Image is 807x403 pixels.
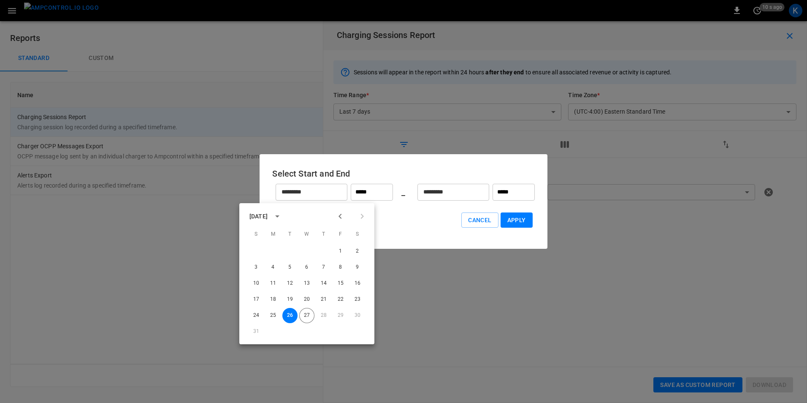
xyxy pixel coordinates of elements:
[316,276,331,291] button: 14
[282,308,298,323] button: 26
[461,212,498,228] button: Cancel
[249,276,264,291] button: 10
[333,244,348,259] button: 1
[333,276,348,291] button: 15
[316,260,331,275] button: 7
[333,292,348,307] button: 22
[272,167,534,180] h6: Select Start and End
[350,260,365,275] button: 9
[350,292,365,307] button: 23
[249,226,264,243] span: Sunday
[265,292,281,307] button: 18
[350,244,365,259] button: 2
[316,292,331,307] button: 21
[265,260,281,275] button: 4
[333,260,348,275] button: 8
[333,226,348,243] span: Friday
[401,185,405,199] h6: _
[282,292,298,307] button: 19
[299,260,314,275] button: 6
[249,260,264,275] button: 3
[350,226,365,243] span: Saturday
[282,260,298,275] button: 5
[501,212,533,228] button: Apply
[265,226,281,243] span: Monday
[249,212,268,221] div: [DATE]
[265,308,281,323] button: 25
[249,308,264,323] button: 24
[299,308,314,323] button: 27
[299,226,314,243] span: Wednesday
[282,226,298,243] span: Tuesday
[316,226,331,243] span: Thursday
[265,276,281,291] button: 11
[270,209,284,223] button: calendar view is open, switch to year view
[299,292,314,307] button: 20
[249,292,264,307] button: 17
[333,209,347,223] button: Previous month
[299,276,314,291] button: 13
[350,276,365,291] button: 16
[282,276,298,291] button: 12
